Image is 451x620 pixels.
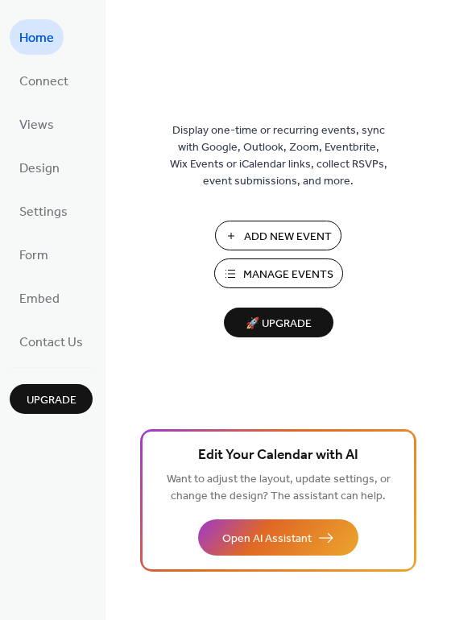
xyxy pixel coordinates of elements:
span: Open AI Assistant [222,531,312,548]
span: Edit Your Calendar with AI [198,444,358,467]
button: 🚀 Upgrade [224,308,333,337]
a: Settings [10,193,77,229]
span: Home [19,26,54,52]
a: Home [10,19,64,55]
button: Upgrade [10,384,93,414]
span: Manage Events [243,267,333,283]
button: Manage Events [214,258,343,288]
span: 🚀 Upgrade [234,313,324,335]
a: Views [10,106,64,142]
span: Want to adjust the layout, update settings, or change the design? The assistant can help. [167,469,391,507]
span: Upgrade [27,392,77,409]
span: Settings [19,200,68,225]
span: Views [19,113,54,138]
a: Embed [10,280,69,316]
button: Add New Event [215,221,341,250]
a: Form [10,237,58,272]
span: Connect [19,69,68,95]
span: Design [19,156,60,182]
span: Form [19,243,48,269]
a: Contact Us [10,324,93,359]
span: Embed [19,287,60,312]
a: Design [10,150,69,185]
span: Add New Event [244,229,332,246]
span: Contact Us [19,330,83,356]
a: Connect [10,63,78,98]
button: Open AI Assistant [198,519,358,556]
span: Display one-time or recurring events, sync with Google, Outlook, Zoom, Eventbrite, Wix Events or ... [170,122,387,190]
